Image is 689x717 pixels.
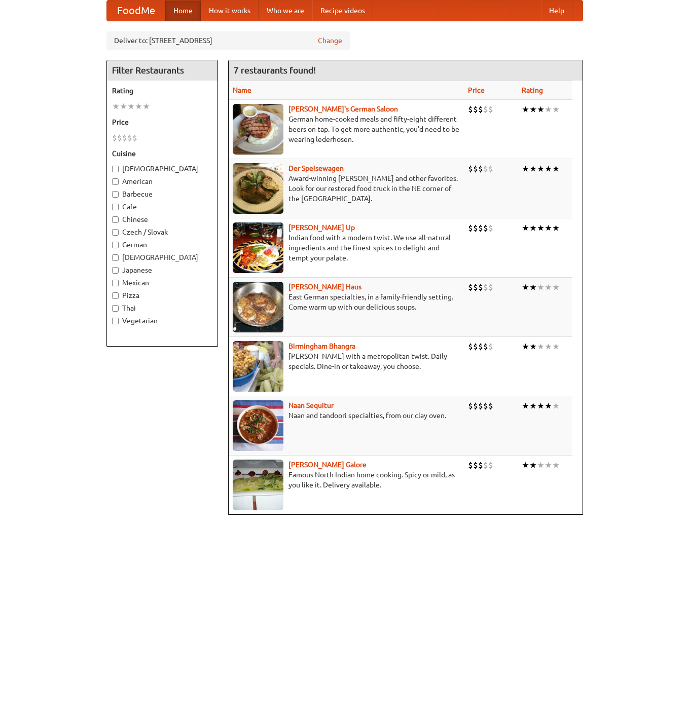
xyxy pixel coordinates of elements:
[112,290,212,300] label: Pizza
[288,223,355,232] a: [PERSON_NAME] Up
[233,292,460,312] p: East German specialties, in a family-friendly setting. Come warm up with our delicious soups.
[112,166,119,172] input: [DEMOGRAPHIC_DATA]
[545,104,552,115] li: ★
[483,460,488,471] li: $
[112,292,119,299] input: Pizza
[112,318,119,324] input: Vegetarian
[288,283,361,291] a: [PERSON_NAME] Haus
[112,267,119,274] input: Japanese
[473,222,478,234] li: $
[112,204,119,210] input: Cafe
[112,252,212,262] label: [DEMOGRAPHIC_DATA]
[522,282,529,293] li: ★
[468,400,473,411] li: $
[545,163,552,174] li: ★
[112,214,212,224] label: Chinese
[288,342,355,350] a: Birmingham Bhangra
[112,191,119,198] input: Barbecue
[288,105,398,113] b: [PERSON_NAME]'s German Saloon
[483,282,488,293] li: $
[529,104,537,115] li: ★
[529,341,537,352] li: ★
[552,341,560,352] li: ★
[537,163,545,174] li: ★
[233,222,283,273] img: curryup.jpg
[552,104,560,115] li: ★
[468,86,485,94] a: Price
[483,400,488,411] li: $
[112,178,119,185] input: American
[107,60,217,81] h4: Filter Restaurants
[112,202,212,212] label: Cafe
[468,104,473,115] li: $
[112,189,212,199] label: Barbecue
[288,164,344,172] a: Der Speisewagen
[112,176,212,186] label: American
[552,400,560,411] li: ★
[288,461,367,469] a: [PERSON_NAME] Galore
[488,341,493,352] li: $
[120,101,127,112] li: ★
[112,227,212,237] label: Czech / Slovak
[132,132,137,143] li: $
[478,341,483,352] li: $
[522,163,529,174] li: ★
[135,101,142,112] li: ★
[233,233,460,263] p: Indian food with a modern twist. We use all-natural ingredients and the finest spices to delight ...
[165,1,201,21] a: Home
[473,282,478,293] li: $
[522,104,529,115] li: ★
[473,341,478,352] li: $
[112,254,119,261] input: [DEMOGRAPHIC_DATA]
[529,400,537,411] li: ★
[522,460,529,471] li: ★
[488,222,493,234] li: $
[233,351,460,371] p: [PERSON_NAME] with a metropolitan twist. Daily specials. Dine-in or takeaway, you choose.
[233,114,460,144] p: German home-cooked meals and fifty-eight different beers on tap. To get more authentic, you'd nee...
[537,400,545,411] li: ★
[478,400,483,411] li: $
[201,1,259,21] a: How it works
[478,460,483,471] li: $
[545,400,552,411] li: ★
[234,65,316,75] ng-pluralize: 7 restaurants found!
[522,222,529,234] li: ★
[468,163,473,174] li: $
[488,163,493,174] li: $
[537,341,545,352] li: ★
[478,104,483,115] li: $
[473,460,478,471] li: $
[233,400,283,451] img: naansequitur.jpg
[112,303,212,313] label: Thai
[112,86,212,96] h5: Rating
[233,460,283,510] img: currygalore.jpg
[483,163,488,174] li: $
[233,86,251,94] a: Name
[142,101,150,112] li: ★
[478,282,483,293] li: $
[483,222,488,234] li: $
[537,460,545,471] li: ★
[233,104,283,155] img: esthers.jpg
[552,222,560,234] li: ★
[473,400,478,411] li: $
[483,341,488,352] li: $
[112,101,120,112] li: ★
[112,132,117,143] li: $
[468,282,473,293] li: $
[318,35,342,46] a: Change
[545,460,552,471] li: ★
[233,163,283,214] img: speisewagen.jpg
[112,278,212,288] label: Mexican
[112,316,212,326] label: Vegetarian
[522,86,543,94] a: Rating
[468,460,473,471] li: $
[537,104,545,115] li: ★
[112,242,119,248] input: German
[127,132,132,143] li: $
[112,229,119,236] input: Czech / Slovak
[112,148,212,159] h5: Cuisine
